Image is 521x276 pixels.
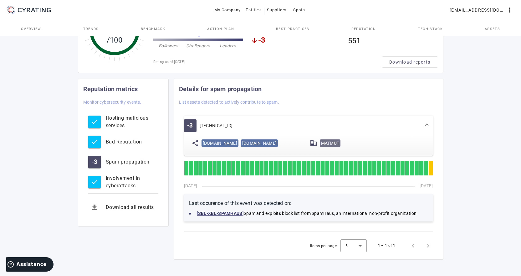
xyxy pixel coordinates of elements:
span: [EMAIL_ADDRESS][DOMAIN_NAME] [450,5,506,15]
button: My Company [212,4,243,16]
strong: SBL-XBL-SPAMHAUS [198,211,243,216]
button: Suppliers [264,4,289,16]
div: Challengers [183,43,213,49]
mat-icon: share [192,139,199,147]
div: Hosting malicious services [106,114,158,129]
button: Previous page [406,238,421,253]
div: Rating as of [DATE] [153,59,382,65]
mat-card-subtitle: Monitor cybersecurity events. [83,99,141,106]
a: [SBL-XBL-SPAMHAUS] [197,211,244,216]
span: My Company [214,5,241,15]
span: Download reports [389,59,430,65]
h3: Last occurence of this event was detected on: [189,199,428,208]
span: Suppliers [267,5,287,15]
span: Reputation [351,27,376,31]
button: -3Spam propagation [83,153,163,171]
mat-icon: domain [310,139,317,147]
span: Tech Stack [418,27,443,31]
div: [DATE] [184,183,197,189]
div: Spam and exploits block list from SpamHaus, an international non-profit organization [197,210,428,216]
span: MATMUT [321,141,340,146]
span: Best practices [276,27,309,31]
span: -3 [258,37,266,44]
div: 1 – 1 of 1 [378,242,396,249]
mat-icon: more_vert [506,6,513,14]
div: Bad Reputation [106,138,158,146]
button: Hosting malicious services [83,113,163,131]
iframe: Ouvre un widget dans lequel vous pouvez trouver plus d’informations [6,257,54,273]
div: 551 [348,33,438,49]
div: Items per page: [310,243,338,249]
mat-expansion-panel-header: -3[TECHNICAL_ID]Tags [184,116,433,136]
span: [DOMAIN_NAME] [203,141,237,146]
mat-card-title: Reputation metrics [83,84,138,94]
span: -3 [187,122,193,129]
button: Download all results [83,199,163,216]
mat-card-subtitle: List assets detected to actively contribute to spam. [179,99,279,106]
mat-icon: check [91,178,98,186]
mat-icon: check [91,118,98,126]
tspan: /100 [106,36,122,44]
span: -3 [92,159,97,165]
div: -3[TECHNICAL_ID]Tags [184,136,433,156]
span: Action Plan [207,27,234,31]
span: Benchmark [141,27,166,31]
div: [TECHNICAL_ID] [200,122,233,129]
span: Trends [83,27,99,31]
button: Involvement in cyberattacks [83,173,163,191]
div: Followers [154,43,183,49]
button: [EMAIL_ADDRESS][DOMAIN_NAME] [447,4,516,16]
span: [DOMAIN_NAME] [242,141,277,146]
div: Download all results [106,204,158,211]
mat-icon: check [91,138,98,146]
div: Involvement in cyberattacks [106,174,158,190]
g: CYRATING [18,8,51,12]
span: Entities [246,5,262,15]
button: Next page [421,238,436,253]
button: Spots [289,4,309,16]
mat-card-title: Details for spam propagation [179,84,262,94]
button: Download reports [382,56,438,68]
span: Overview [21,27,41,31]
mat-icon: get_app [88,201,101,214]
mat-icon: arrow_downward [251,37,258,44]
div: [DATE] [420,183,433,189]
button: Entities [243,4,264,16]
span: Spots [293,5,305,15]
div: Spam propagation [106,158,158,166]
div: Leaders [213,43,243,49]
button: Bad Reputation [83,133,163,151]
span: Assets [485,27,500,31]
